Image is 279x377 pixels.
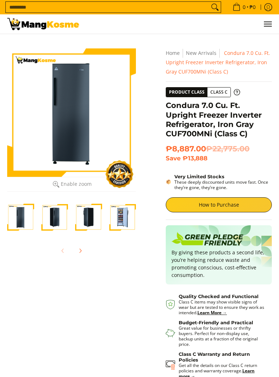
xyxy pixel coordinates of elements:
[186,50,216,56] a: New Arrivals
[72,243,88,259] button: Next
[174,174,224,179] strong: Very Limited Stocks
[197,310,227,316] a: Learn More →
[86,14,272,34] nav: Main Menu
[179,299,265,315] p: Class C items may show visible signs of wear but are tested to ensure they work as intended.
[75,204,102,231] img: Condura 7.0 Cu. Ft. Upright Freezer Inverter Refrigerator, Iron Gray CUF700MNi (Class C)-3
[171,231,243,248] img: Badge sustainability green pledge friendly
[242,5,247,10] span: 0
[7,204,34,231] img: Condura 7.0 Cu. Ft. Upright Freezer Inverter Refrigerator, Iron Gray CUF700MNi (Class C)-1
[174,179,272,190] p: These deeply discounted units move fast. Once they’re gone, they’re gone.
[179,325,265,347] p: Great value for businesses or thrifty buyers. Perfect for non-display use, backup units at a frac...
[166,50,180,56] a: Home
[179,320,253,325] strong: Budget-Friendly and Practical
[207,88,230,97] span: Class C
[166,144,250,154] span: ₱8,887.00
[183,155,207,162] span: ₱13,888
[166,101,272,138] h1: Condura 7.0 Cu. Ft. Upright Freezer Inverter Refrigerator, Iron Gray CUF700MNi (Class C)
[86,14,272,34] ul: Customer Navigation
[206,144,250,154] del: ₱22,775.00
[179,351,250,363] strong: Class C Warranty and Return Policies
[61,181,92,187] span: Enable zoom
[166,197,272,212] a: How to Purchase
[7,18,79,30] img: Condura 7 Cu.Ft. Upright Freezer Inverter (Class C) l Mang Kosme
[209,2,221,13] button: Search
[263,14,272,34] button: Menu
[179,293,259,299] strong: Quality Checked and Functional
[230,3,258,11] span: •
[41,204,68,231] img: Condura 7.0 Cu. Ft. Upright Freezer Inverter Refrigerator, Iron Gray CUF700MNi (Class C)-2
[248,5,257,10] span: ₱0
[166,48,272,76] nav: Breadcrumbs
[171,249,266,279] p: By giving these products a second life, you’re helping reduce waste and promoting conscious, cost...
[166,50,270,75] span: Condura 7.0 Cu. Ft. Upright Freezer Inverter Refrigerator, Iron Gray CUF700MNi (Class C)
[166,88,207,97] span: Product Class
[7,177,136,192] button: Enable zoom
[109,204,136,231] img: Condura 7.0 Cu. Ft. Upright Freezer Inverter Refrigerator, Iron Gray CUF700MNi (Class C)-4
[166,155,181,162] span: Save
[166,87,240,97] a: Product Class Class C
